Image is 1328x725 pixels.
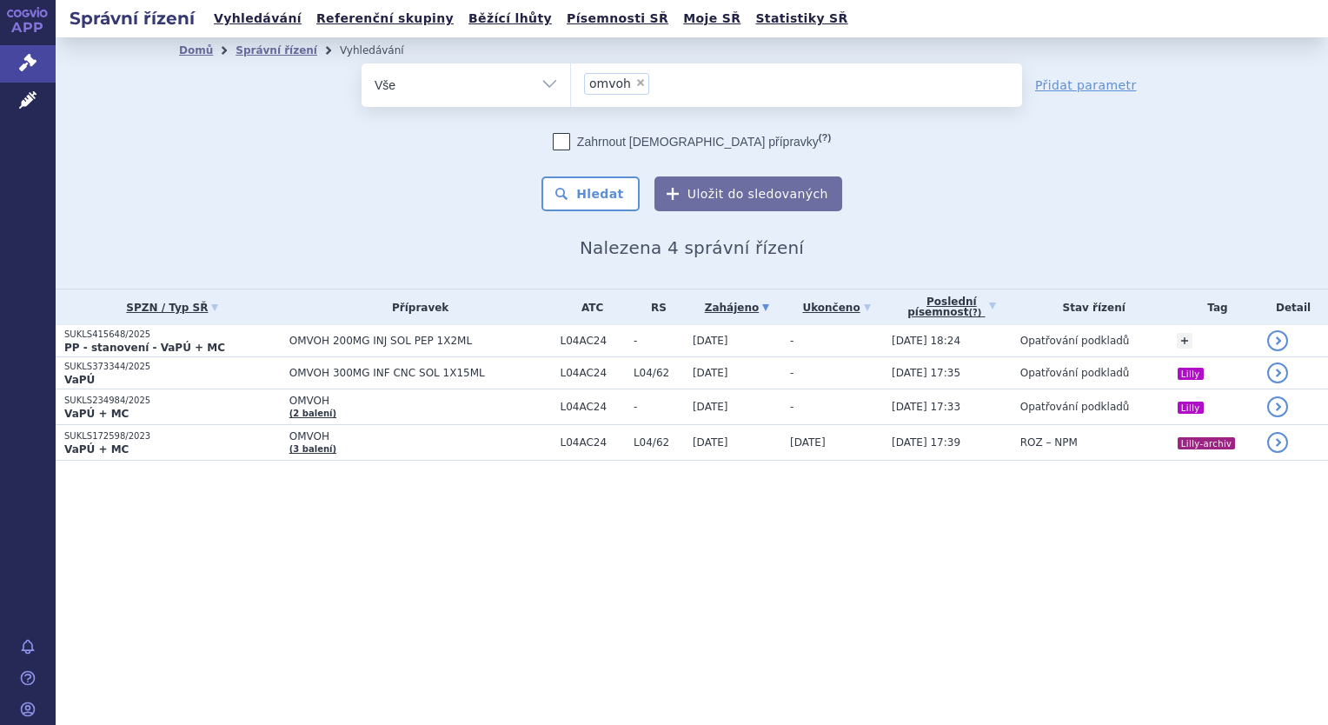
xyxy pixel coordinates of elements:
[561,401,625,413] span: L04AC24
[625,289,684,325] th: RS
[561,335,625,347] span: L04AC24
[892,401,960,413] span: [DATE] 17:33
[552,289,625,325] th: ATC
[561,7,674,30] a: Písemnosti SŘ
[635,77,646,88] span: ×
[64,342,225,354] strong: PP - stanovení - VaPÚ + MC
[209,7,307,30] a: Vyhledávání
[289,444,336,454] a: (3 balení)
[693,335,728,347] span: [DATE]
[892,289,1012,325] a: Poslednípísemnost(?)
[1267,330,1288,351] a: detail
[64,408,129,420] strong: VaPÚ + MC
[289,409,336,418] a: (2 balení)
[289,335,552,347] span: OMVOH 200MG INJ SOL PEP 1X2ML
[580,237,804,258] span: Nalezena 4 správní řízení
[553,133,831,150] label: Zahrnout [DEMOGRAPHIC_DATA] přípravky
[790,401,793,413] span: -
[1012,289,1168,325] th: Stav řízení
[64,395,281,407] p: SUKLS234984/2025
[1020,335,1130,347] span: Opatřování podkladů
[693,296,781,320] a: Zahájeno
[654,72,664,94] input: omvoh
[634,436,684,449] span: L04/62
[56,6,209,30] h2: Správní řízení
[634,335,684,347] span: -
[693,401,728,413] span: [DATE]
[790,335,793,347] span: -
[281,289,552,325] th: Přípravek
[790,296,883,320] a: Ukončeno
[1020,401,1130,413] span: Opatřování podkladů
[1267,432,1288,453] a: detail
[64,296,281,320] a: SPZN / Typ SŘ
[64,361,281,373] p: SUKLS373344/2025
[892,367,960,379] span: [DATE] 17:35
[64,443,129,456] strong: VaPÚ + MC
[819,132,831,143] abbr: (?)
[561,436,625,449] span: L04AC24
[678,7,746,30] a: Moje SŘ
[340,37,427,63] li: Vyhledávání
[236,44,317,57] a: Správní řízení
[1168,289,1258,325] th: Tag
[289,395,552,407] span: OMVOH
[790,436,826,449] span: [DATE]
[179,44,213,57] a: Domů
[1020,367,1130,379] span: Opatřování podkladů
[311,7,459,30] a: Referenční skupiny
[289,367,552,379] span: OMVOH 300MG INF CNC SOL 1X15ML
[289,430,552,442] span: OMVOH
[654,176,842,211] button: Uložit do sledovaných
[634,367,684,379] span: L04/62
[1177,333,1192,349] a: +
[64,374,95,386] strong: VaPÚ
[1258,289,1328,325] th: Detail
[634,401,684,413] span: -
[693,436,728,449] span: [DATE]
[463,7,557,30] a: Běžící lhůty
[64,430,281,442] p: SUKLS172598/2023
[892,436,960,449] span: [DATE] 17:39
[693,367,728,379] span: [DATE]
[561,367,625,379] span: L04AC24
[790,367,793,379] span: -
[892,335,960,347] span: [DATE] 18:24
[1020,436,1078,449] span: ROZ – NPM
[541,176,640,211] button: Hledat
[1267,396,1288,417] a: detail
[750,7,853,30] a: Statistiky SŘ
[589,77,631,90] span: omvoh
[1035,76,1137,94] a: Přidat parametr
[1178,437,1236,449] i: Lilly-archiv
[1267,362,1288,383] a: detail
[64,329,281,341] p: SUKLS415648/2025
[968,308,981,318] abbr: (?)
